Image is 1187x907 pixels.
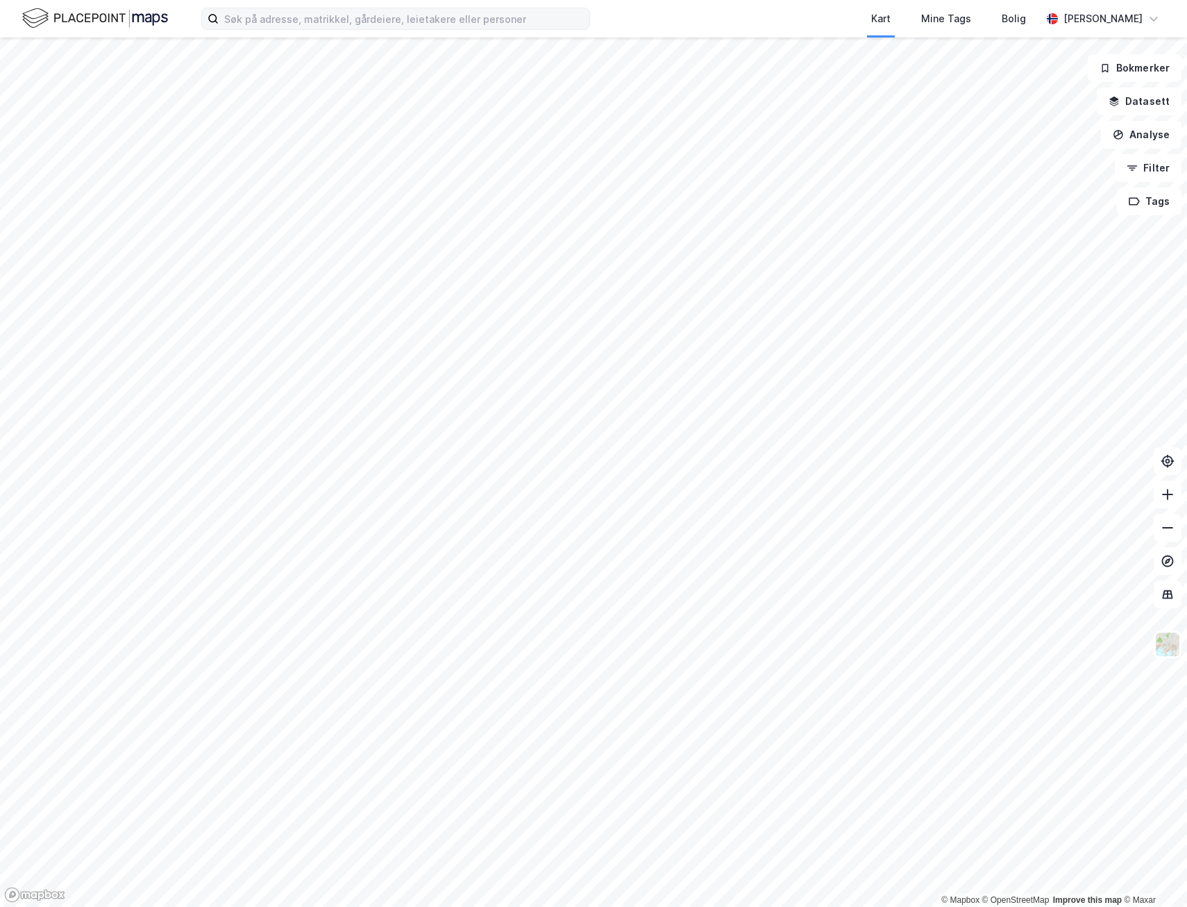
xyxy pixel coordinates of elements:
[1002,10,1026,27] div: Bolig
[1118,840,1187,907] div: Kontrollprogram for chat
[871,10,891,27] div: Kart
[1063,10,1143,27] div: [PERSON_NAME]
[921,10,971,27] div: Mine Tags
[1118,840,1187,907] iframe: Chat Widget
[22,6,168,31] img: logo.f888ab2527a4732fd821a326f86c7f29.svg
[219,8,589,29] input: Søk på adresse, matrikkel, gårdeiere, leietakere eller personer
